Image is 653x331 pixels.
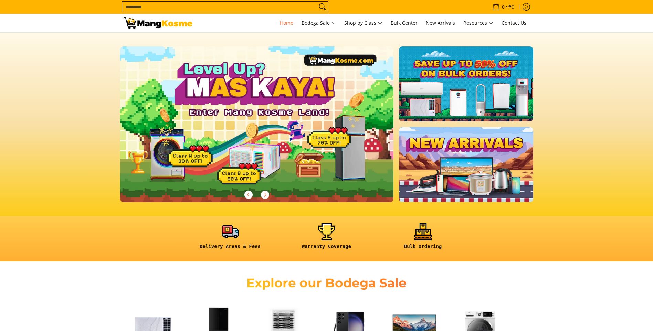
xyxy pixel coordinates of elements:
span: Resources [463,19,493,28]
a: <h6><strong>Warranty Coverage</strong></h6> [282,223,371,255]
a: Home [276,14,297,32]
span: Bulk Center [391,20,418,26]
nav: Main Menu [199,14,530,32]
span: Bodega Sale [302,19,336,28]
img: Gaming desktop banner [120,46,394,202]
a: New Arrivals [422,14,459,32]
span: ₱0 [507,4,515,9]
h2: Explore our Bodega Sale [227,275,426,291]
span: • [490,3,516,11]
span: New Arrivals [426,20,455,26]
a: <h6><strong>Bulk Ordering</strong></h6> [378,223,468,255]
a: Bulk Center [387,14,421,32]
button: Search [317,2,328,12]
span: Shop by Class [344,19,382,28]
a: Shop by Class [341,14,386,32]
img: Mang Kosme: Your Home Appliances Warehouse Sale Partner! [124,17,192,29]
a: Bodega Sale [298,14,339,32]
button: Previous [241,187,256,202]
a: Contact Us [498,14,530,32]
span: Contact Us [502,20,526,26]
span: 0 [501,4,506,9]
button: Next [257,187,273,202]
a: Resources [460,14,497,32]
span: Home [280,20,293,26]
a: <h6><strong>Delivery Areas & Fees</strong></h6> [186,223,275,255]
